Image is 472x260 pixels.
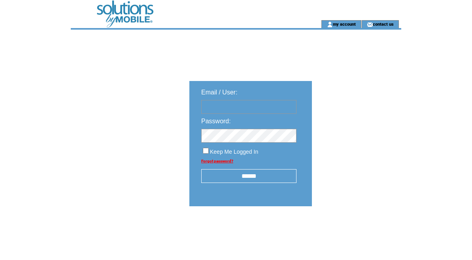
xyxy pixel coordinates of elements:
a: contact us [373,21,394,26]
img: account_icon.gif [327,21,333,28]
img: transparent.png [335,226,374,236]
span: Email / User: [201,89,238,96]
span: Password: [201,118,231,124]
a: my account [333,21,356,26]
span: Keep Me Logged In [210,149,258,155]
img: contact_us_icon.gif [367,21,373,28]
a: Forgot password? [201,159,233,163]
